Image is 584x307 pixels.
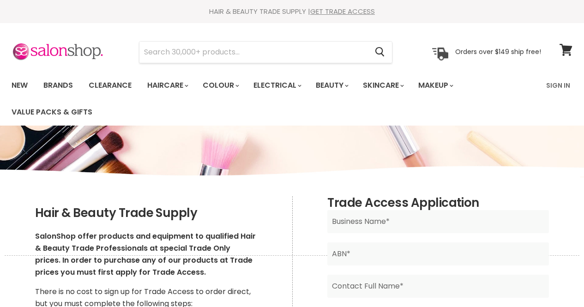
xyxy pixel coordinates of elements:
a: Value Packs & Gifts [5,102,99,122]
a: Clearance [82,76,138,95]
a: Brands [36,76,80,95]
a: New [5,76,35,95]
input: Search [139,42,367,63]
button: Search [367,42,392,63]
p: SalonShop offer products and equipment to qualified Hair & Beauty Trade Professionals at special ... [35,230,257,278]
h2: Trade Access Application [327,196,549,210]
form: Product [139,41,392,63]
h2: Hair & Beauty Trade Supply [35,206,257,220]
a: Colour [196,76,245,95]
a: Makeup [411,76,459,95]
a: Beauty [309,76,354,95]
ul: Main menu [5,72,541,126]
a: Sign In [541,76,576,95]
a: GET TRADE ACCESS [310,6,375,16]
a: Haircare [140,76,194,95]
a: Skincare [356,76,409,95]
p: Orders over $149 ship free! [455,48,541,56]
a: Electrical [247,76,307,95]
